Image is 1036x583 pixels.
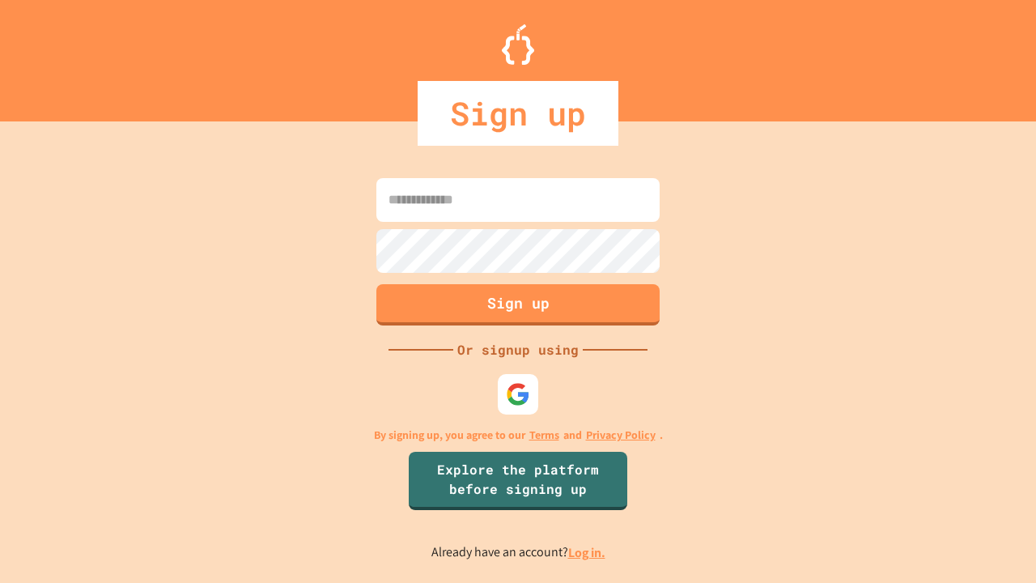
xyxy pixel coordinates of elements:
[586,427,656,444] a: Privacy Policy
[418,81,618,146] div: Sign up
[568,544,605,561] a: Log in.
[376,284,660,326] button: Sign up
[374,427,663,444] p: By signing up, you agree to our and .
[431,543,605,563] p: Already have an account?
[453,340,583,360] div: Or signup using
[529,427,559,444] a: Terms
[502,24,534,65] img: Logo.svg
[506,382,530,406] img: google-icon.svg
[409,452,627,510] a: Explore the platform before signing up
